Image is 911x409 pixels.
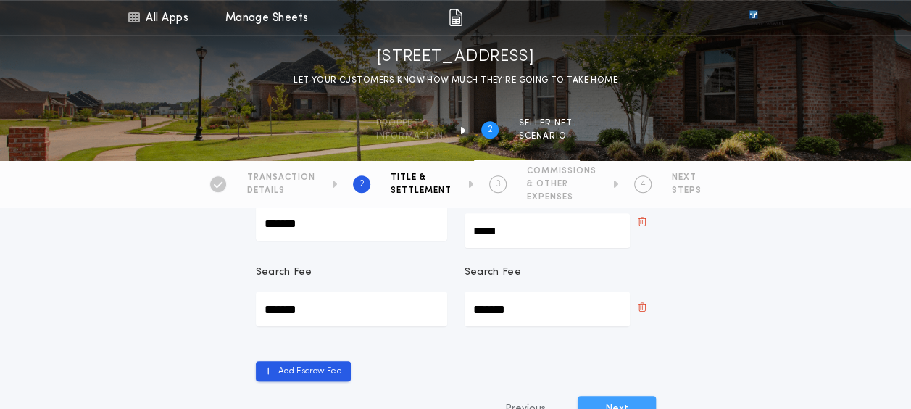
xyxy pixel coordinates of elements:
span: TRANSACTION [247,172,315,183]
button: Add Escrow Fee [256,361,351,381]
span: COMMISSIONS [527,165,596,177]
img: vs-icon [723,10,783,25]
span: information [376,131,444,142]
span: STEPS [672,185,702,197]
span: DETAILS [247,185,315,197]
h2: 4 [641,178,646,190]
input: Search Fee [465,292,630,326]
img: img [449,9,462,26]
h1: [STREET_ADDRESS] [377,46,535,69]
input: Buyer Agent Commission Sales Tax [256,206,447,241]
span: NEXT [672,172,702,183]
span: TITLE & [391,172,452,183]
p: LET YOUR CUSTOMERS KNOW HOW MUCH THEY’RE GOING TO TAKE HOME [294,73,617,88]
p: Search Fee [256,265,312,280]
input: Buyer Agent Commission Sales Tax [465,213,630,248]
span: SCENARIO [519,131,573,142]
span: EXPENSES [527,191,596,203]
h2: 2 [359,178,365,190]
h2: 2 [488,124,493,136]
h2: 3 [496,178,501,190]
input: Search Fee [256,292,447,326]
span: Property [376,117,444,129]
span: & OTHER [527,178,596,190]
span: SELLER NET [519,117,573,129]
span: SETTLEMENT [391,185,452,197]
p: Search Fee [465,265,521,280]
